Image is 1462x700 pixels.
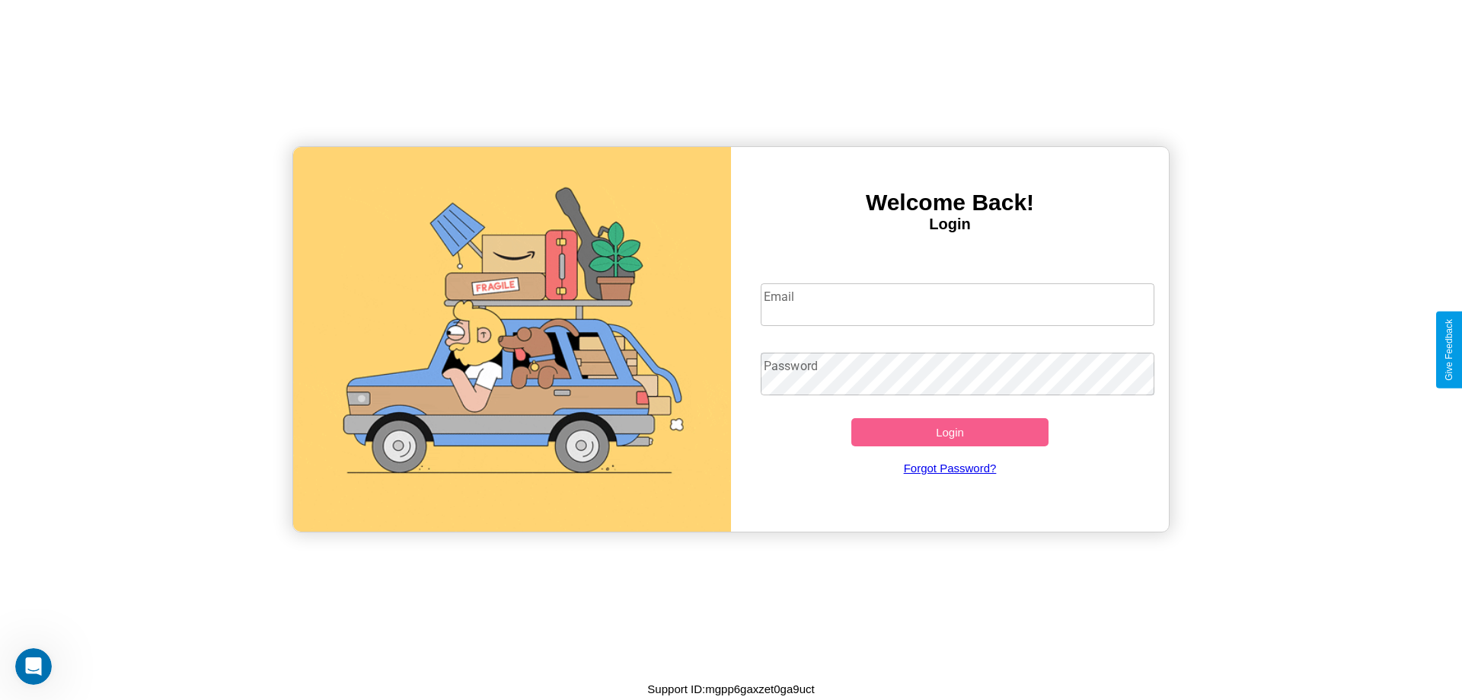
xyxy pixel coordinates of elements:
[1444,319,1454,381] div: Give Feedback
[647,679,814,699] p: Support ID: mgpp6gaxzet0ga9uct
[293,147,731,532] img: gif
[731,190,1169,216] h3: Welcome Back!
[15,648,52,685] iframe: Intercom live chat
[731,216,1169,233] h4: Login
[851,418,1049,446] button: Login
[753,446,1148,490] a: Forgot Password?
